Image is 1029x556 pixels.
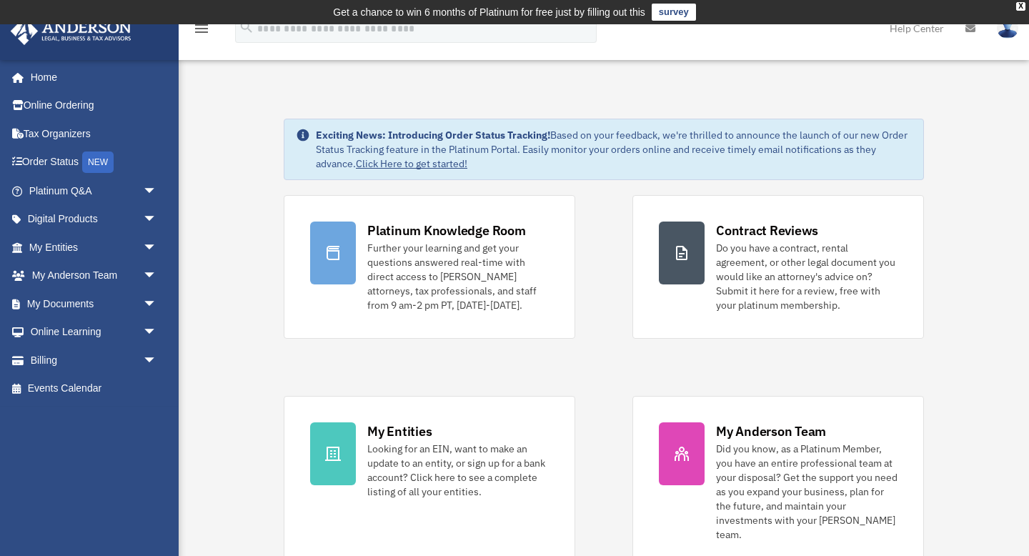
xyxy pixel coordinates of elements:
a: Click Here to get started! [356,157,467,170]
span: arrow_drop_down [143,318,171,347]
div: Further your learning and get your questions answered real-time with direct access to [PERSON_NAM... [367,241,549,312]
a: Events Calendar [10,374,179,403]
div: Looking for an EIN, want to make an update to an entity, or sign up for a bank account? Click her... [367,442,549,499]
span: arrow_drop_down [143,233,171,262]
div: Contract Reviews [716,222,818,239]
div: close [1016,2,1025,11]
i: search [239,19,254,35]
a: menu [193,25,210,37]
a: My Anderson Teamarrow_drop_down [10,262,179,290]
span: arrow_drop_down [143,205,171,234]
div: My Entities [367,422,432,440]
a: Order StatusNEW [10,148,179,177]
img: Anderson Advisors Platinum Portal [6,17,136,45]
i: menu [193,20,210,37]
a: Platinum Q&Aarrow_drop_down [10,177,179,205]
span: arrow_drop_down [143,177,171,206]
div: My Anderson Team [716,422,826,440]
div: Did you know, as a Platinum Member, you have an entire professional team at your disposal? Get th... [716,442,898,542]
div: Based on your feedback, we're thrilled to announce the launch of our new Order Status Tracking fe... [316,128,912,171]
a: Platinum Knowledge Room Further your learning and get your questions answered real-time with dire... [284,195,575,339]
span: arrow_drop_down [143,262,171,291]
a: Online Ordering [10,91,179,120]
img: User Pic [997,18,1018,39]
a: Tax Organizers [10,119,179,148]
a: Digital Productsarrow_drop_down [10,205,179,234]
a: Online Learningarrow_drop_down [10,318,179,347]
a: My Entitiesarrow_drop_down [10,233,179,262]
a: Billingarrow_drop_down [10,346,179,374]
div: Platinum Knowledge Room [367,222,526,239]
div: Do you have a contract, rental agreement, or other legal document you would like an attorney's ad... [716,241,898,312]
div: Get a chance to win 6 months of Platinum for free just by filling out this [333,4,645,21]
a: Home [10,63,171,91]
span: arrow_drop_down [143,346,171,375]
a: survey [652,4,696,21]
span: arrow_drop_down [143,289,171,319]
a: My Documentsarrow_drop_down [10,289,179,318]
strong: Exciting News: Introducing Order Status Tracking! [316,129,550,142]
a: Contract Reviews Do you have a contract, rental agreement, or other legal document you would like... [632,195,924,339]
div: NEW [82,152,114,173]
